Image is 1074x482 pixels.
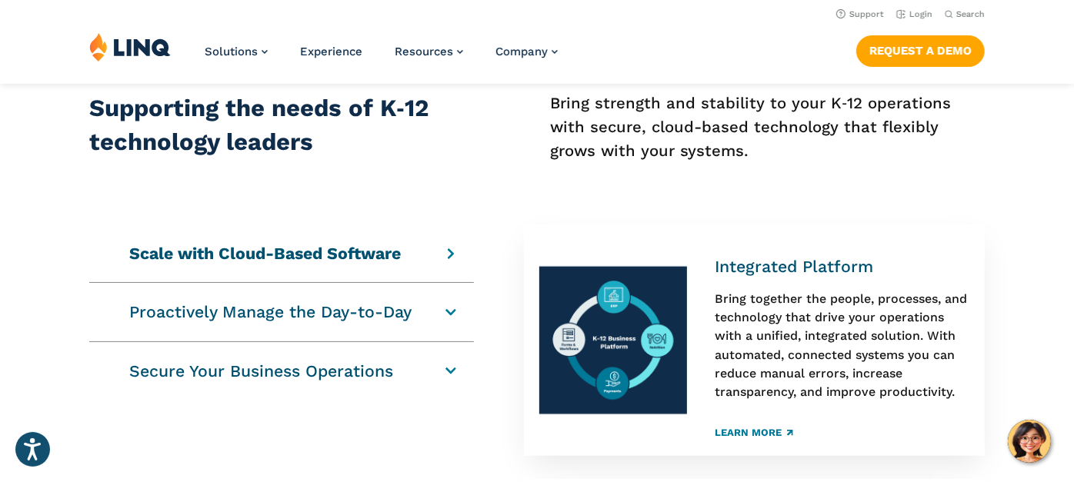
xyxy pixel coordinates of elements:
[495,45,548,58] span: Company
[856,35,985,66] a: Request a Demo
[896,9,932,19] a: Login
[395,45,463,58] a: Resources
[89,91,446,159] h2: Supporting the needs of K‑12 technology leaders
[205,32,558,83] nav: Primary Navigation
[129,243,421,264] h4: Scale with Cloud-Based Software
[836,9,884,19] a: Support
[495,45,558,58] a: Company
[129,301,421,322] h4: Proactively Manage the Day-to-Day
[1008,420,1051,463] button: Hello, have a question? Let’s chat.
[956,9,985,19] span: Search
[300,45,362,58] a: Experience
[89,32,171,61] img: LINQ | K‑12 Software
[945,8,985,20] button: Open Search Bar
[395,45,453,58] span: Resources
[856,32,985,66] nav: Button Navigation
[715,427,793,437] a: Learn More
[205,45,258,58] span: Solutions
[715,291,967,400] span: Bring together the people, processes, and technology that drive your operations with a unified, i...
[715,256,969,277] h4: Integrated Platform
[205,45,268,58] a: Solutions
[550,91,984,163] p: Bring strength and stability to your K‑12 operations with secure, cloud-based technology that fle...
[129,361,421,381] h4: Secure Your Business Operations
